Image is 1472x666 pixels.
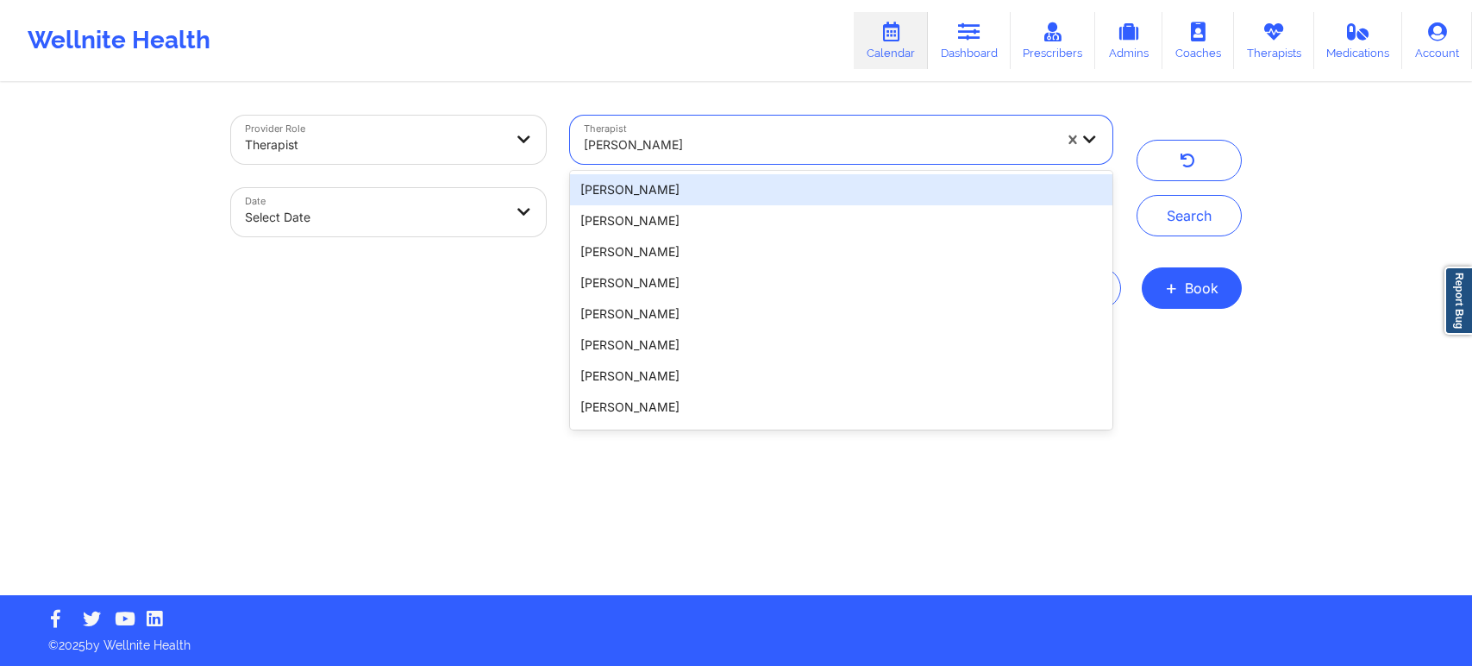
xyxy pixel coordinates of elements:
a: Medications [1314,12,1403,69]
div: [PERSON_NAME] [570,205,1112,236]
div: [PERSON_NAME] [570,392,1112,423]
a: Admins [1095,12,1162,69]
div: [PERSON_NAME] [584,126,1052,164]
a: Coaches [1162,12,1234,69]
div: [PERSON_NAME] [570,298,1112,330]
a: Calendar [854,12,928,69]
div: [PERSON_NAME] [570,423,1112,454]
div: [PERSON_NAME] [570,330,1112,361]
div: [PERSON_NAME] [570,267,1112,298]
div: [PERSON_NAME] [570,174,1112,205]
div: Select Date [245,198,504,236]
a: Prescribers [1011,12,1096,69]
a: Dashboard [928,12,1011,69]
a: Report Bug [1444,267,1472,335]
span: + [1165,283,1178,292]
p: © 2025 by Wellnite Health [36,625,1436,654]
div: Therapist [245,126,504,164]
div: [PERSON_NAME] [570,361,1112,392]
div: [PERSON_NAME] [570,236,1112,267]
a: Account [1402,12,1472,69]
button: Search [1137,195,1242,236]
a: Therapists [1234,12,1314,69]
button: +Book [1142,267,1242,309]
